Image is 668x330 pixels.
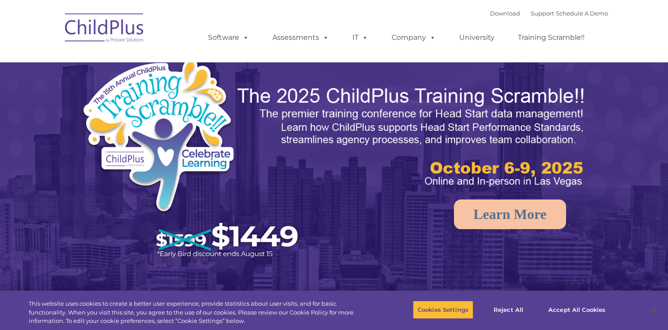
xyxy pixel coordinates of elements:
a: IT [343,29,377,46]
button: Close [644,300,664,319]
a: Software [199,29,258,46]
img: ChildPlus by Procare Solutions [60,7,149,51]
font: | [490,10,608,17]
a: Learn More [454,200,566,229]
a: Schedule A Demo [556,10,608,17]
a: Download [490,10,520,17]
span: Last name [123,58,150,65]
a: University [450,29,503,46]
a: Assessments [264,29,338,46]
button: Cookies Settings [413,300,473,319]
a: Training Scramble!! [509,29,593,46]
button: Reject All [481,300,536,319]
a: Support [531,10,554,17]
div: This website uses cookies to create a better user experience, provide statistics about user visit... [29,299,367,326]
a: Company [383,29,445,46]
button: Accept All Cookies [543,300,610,319]
span: Phone number [123,95,160,101]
